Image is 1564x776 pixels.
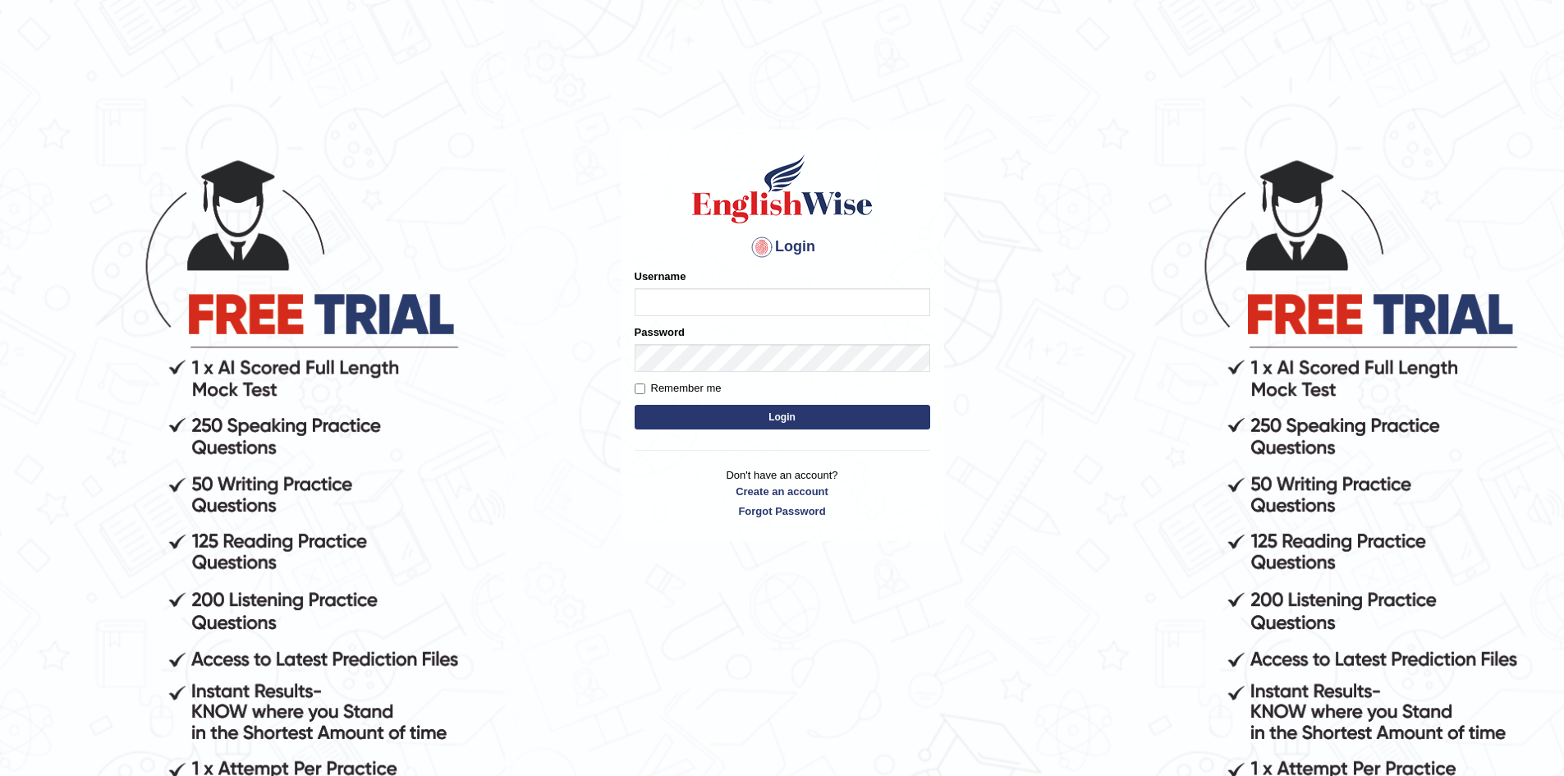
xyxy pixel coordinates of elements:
img: Logo of English Wise sign in for intelligent practice with AI [689,152,876,226]
input: Remember me [635,383,645,394]
button: Login [635,405,930,429]
h4: Login [635,234,930,260]
p: Don't have an account? [635,467,930,518]
a: Forgot Password [635,503,930,519]
label: Remember me [635,380,722,397]
label: Username [635,269,686,284]
label: Password [635,324,685,340]
a: Create an account [635,484,930,499]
